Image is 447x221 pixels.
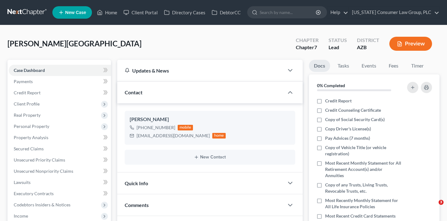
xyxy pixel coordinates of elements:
[14,112,41,118] span: Real Property
[14,79,33,84] span: Payments
[137,133,210,139] div: [EMAIL_ADDRESS][DOMAIN_NAME]
[125,202,149,208] span: Comments
[325,144,402,157] span: Copy of Vehicle Title (or vehicle registration)
[325,213,396,219] span: Most Recent Credit Card Statements
[14,157,65,162] span: Unsecured Priority Claims
[9,87,111,98] a: Credit Report
[14,124,49,129] span: Personal Property
[94,7,120,18] a: Home
[327,7,348,18] a: Help
[296,44,319,51] div: Chapter
[14,90,41,95] span: Credit Report
[9,166,111,177] a: Unsecured Nonpriority Claims
[329,44,347,51] div: Lead
[14,213,28,219] span: Income
[296,37,319,44] div: Chapter
[14,146,44,151] span: Secured Claims
[14,135,48,140] span: Property Analysis
[9,188,111,199] a: Executory Contracts
[325,182,402,194] span: Copy of any Trusts, Living Trusts, Revocable Trusts, etc.
[329,37,347,44] div: Status
[14,68,45,73] span: Case Dashboard
[325,197,402,210] span: Most Recently Monthly Statement for All Life Insurance Policies
[333,60,354,72] a: Tasks
[125,89,142,95] span: Contact
[9,76,111,87] a: Payments
[14,180,31,185] span: Lawsuits
[325,126,371,132] span: Copy Driver's License(s)
[325,160,402,179] span: Most Recent Monthly Statement for All Retirement Account(s) and/or Annuities
[125,180,148,186] span: Quick Info
[65,10,86,15] span: New Case
[349,7,439,18] a: [US_STATE] Consumer Law Group, PLC
[14,168,73,174] span: Unsecured Nonpriority Claims
[9,143,111,154] a: Secured Claims
[14,101,40,106] span: Client Profile
[325,116,385,123] span: Copy of Social Security Card(s)
[9,154,111,166] a: Unsecured Priority Claims
[325,135,370,141] span: Pay Advices (7 months)
[178,125,193,130] div: mobile
[125,67,276,74] div: Updates & News
[314,44,317,50] span: 7
[426,200,441,215] iframe: Intercom live chat
[161,7,209,18] a: Directory Cases
[309,60,330,72] a: Docs
[120,7,161,18] a: Client Portal
[209,7,244,18] a: DebtorCC
[357,44,379,51] div: AZB
[9,65,111,76] a: Case Dashboard
[357,60,381,72] a: Events
[317,83,345,88] strong: 0% Completed
[130,155,290,160] button: New Contact
[9,177,111,188] a: Lawsuits
[325,98,352,104] span: Credit Report
[406,60,429,72] a: Timer
[130,116,290,123] div: [PERSON_NAME]
[357,37,379,44] div: District
[14,191,54,196] span: Executory Contracts
[137,125,175,131] div: [PHONE_NUMBER]
[260,7,317,18] input: Search by name...
[389,37,432,51] button: Preview
[325,107,381,113] span: Credit Counseling Certificate
[9,132,111,143] a: Property Analysis
[212,133,226,139] div: home
[7,39,142,48] span: [PERSON_NAME][GEOGRAPHIC_DATA]
[14,202,70,207] span: Codebtors Insiders & Notices
[384,60,404,72] a: Fees
[439,200,444,205] span: 3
